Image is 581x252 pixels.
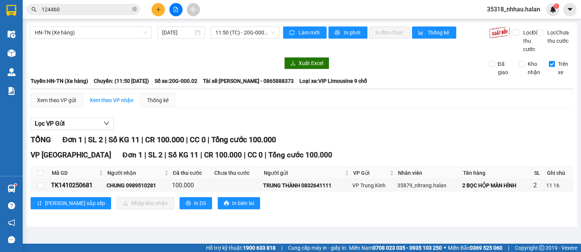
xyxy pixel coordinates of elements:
[37,201,42,207] span: sort-ascending
[148,151,163,159] span: SL 2
[288,244,347,252] span: Cung cấp máy in - giấy in:
[265,151,266,159] span: |
[545,167,573,179] th: Ghi chú
[248,151,263,159] span: CC 0
[396,167,461,179] th: Nhân viên
[190,135,206,144] span: CC 0
[263,181,350,190] div: TRUNG THÀNH 0832641111
[156,7,161,12] span: plus
[144,151,146,159] span: |
[42,5,131,14] input: Tìm tên, số ĐT hoặc mã đơn
[200,151,202,159] span: |
[495,60,513,76] span: Đã giao
[187,3,200,16] button: aim
[299,28,321,37] span: Làm mới
[268,151,332,159] span: Tổng cước 100.000
[84,135,86,144] span: |
[50,179,105,191] td: TK1410250681
[290,61,296,67] span: download
[145,135,184,144] span: CR 100.000
[172,180,211,190] div: 100.000
[37,96,76,104] div: Xem theo VP gửi
[45,199,105,207] span: [PERSON_NAME] sắp xếp
[8,87,15,95] img: solution-icon
[533,180,544,190] div: 2
[132,7,137,11] span: close-circle
[31,78,88,84] b: Tuyến: HN-TN (Xe hàng)
[206,244,276,252] span: Hỗ trợ kỹ thuật:
[563,3,576,16] button: caret-down
[173,7,178,12] span: file-add
[35,119,65,128] span: Lọc VP Gửi
[88,135,103,144] span: SL 2
[51,180,104,190] div: TK1410250681
[171,167,213,179] th: Đã thu cước
[62,135,82,144] span: Đơn 1
[122,151,143,159] span: Đơn 1
[555,60,573,76] span: Trên xe
[444,246,446,249] span: ⚪️
[164,151,166,159] span: |
[168,151,198,159] span: Số KG 11
[567,6,573,13] span: caret-down
[31,151,111,159] span: VP [GEOGRAPHIC_DATA]
[489,26,510,39] img: 9k=
[369,26,411,39] button: In đơn chọn
[328,26,367,39] button: printerIn phơi
[204,151,242,159] span: CR 100.000
[224,201,229,207] span: printer
[31,135,51,144] span: TỔNG
[108,135,139,144] span: Số KG 11
[525,60,543,76] span: Kho nhận
[243,245,276,251] strong: 1900 633 818
[107,181,169,190] div: CHUNG 0989510281
[344,28,361,37] span: In phơi
[532,167,545,179] th: SL
[555,3,558,9] span: 1
[215,27,275,38] span: 11:50 (TC) - 20G-000.02
[281,244,282,252] span: |
[352,181,395,190] div: VP Trung Kính
[299,77,367,85] span: Loại xe: VIP Limousine 9 chỗ
[546,181,572,190] div: 11 16
[448,244,502,252] span: Miền Bắc
[508,244,509,252] span: |
[289,30,296,36] span: sync
[186,135,188,144] span: |
[8,30,15,38] img: warehouse-icon
[141,135,143,144] span: |
[104,120,110,126] span: down
[349,244,442,252] span: Miền Nam
[283,26,327,39] button: syncLàm mới
[212,167,262,179] th: Chưa thu cước
[232,199,254,207] span: In biên lai
[152,3,165,16] button: plus
[299,59,323,67] span: Xuất Excel
[373,245,442,251] strong: 0708 023 035 - 0935 103 250
[461,167,532,179] th: Tên hàng
[31,197,111,209] button: sort-ascending[PERSON_NAME] sắp xếp
[554,3,559,9] sup: 1
[481,5,546,14] span: 35318_nhhau.halan
[8,219,15,226] span: notification
[397,181,460,190] div: 35879_nltrang.halan
[155,77,197,85] span: Số xe: 20G-000.02
[520,28,540,53] span: Lọc Đã thu cước
[218,197,260,209] button: printerIn biên lai
[211,135,276,144] span: Tổng cước 100.000
[6,5,16,16] img: logo-vxr
[35,27,147,38] span: HN-TN (Xe hàng)
[90,96,133,104] div: Xem theo VP nhận
[31,7,37,12] span: search
[284,57,329,69] button: downloadXuất Excel
[105,135,107,144] span: |
[8,236,15,243] span: message
[203,77,294,85] span: Tài xế: [PERSON_NAME] - 0865888373
[264,169,343,177] span: Người gửi
[147,96,169,104] div: Thống kê
[428,28,450,37] span: Thống kê
[470,245,502,251] strong: 0369 525 060
[94,77,149,85] span: Chuyến: (11:50 [DATE])
[186,201,191,207] span: printer
[8,202,15,209] span: question-circle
